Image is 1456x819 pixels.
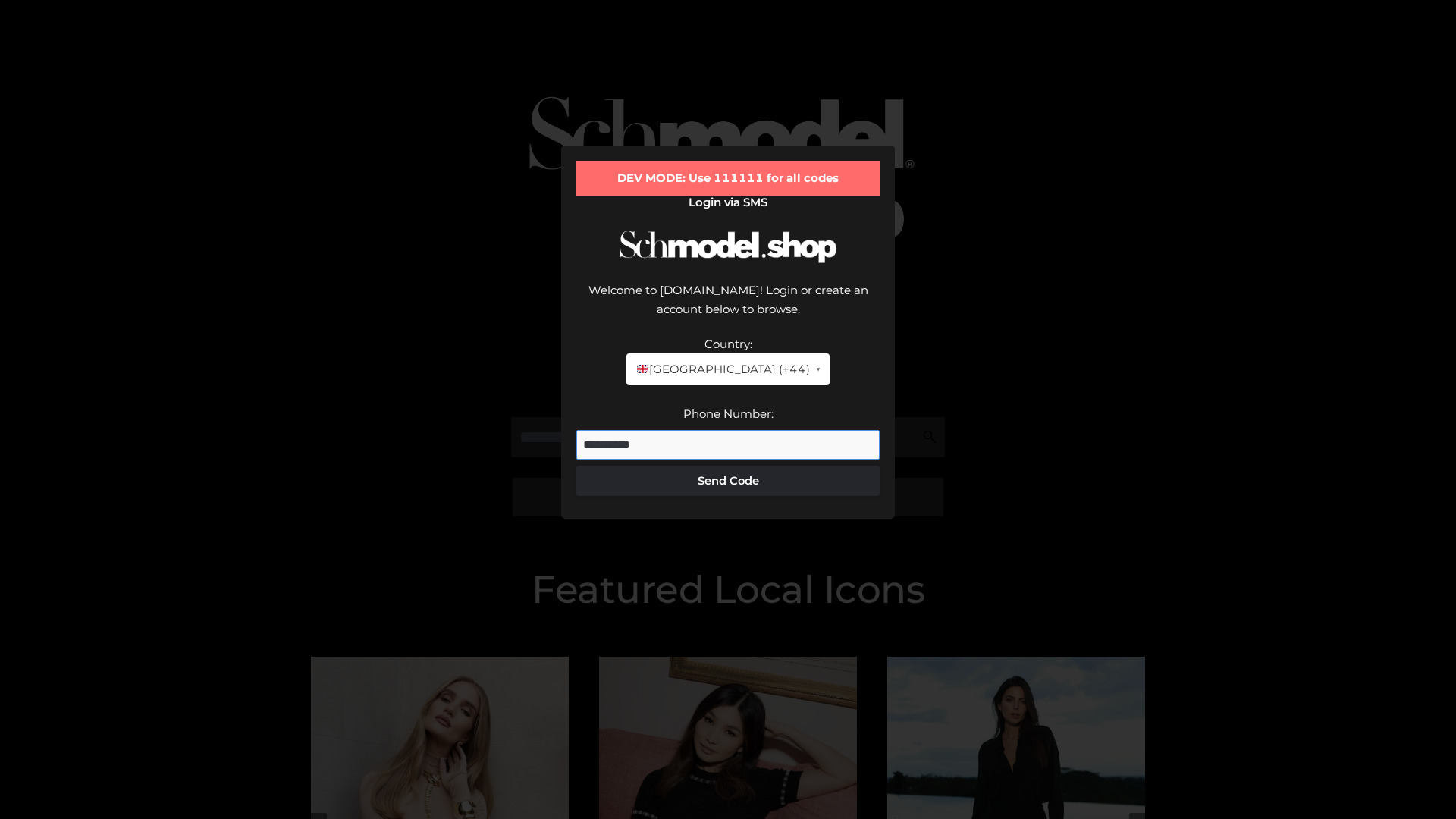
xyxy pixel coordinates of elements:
[576,281,880,334] div: Welcome to [DOMAIN_NAME]! Login or create an account below to browse.
[576,161,880,196] div: DEV MODE: Use 111111 for all codes
[704,337,752,351] label: Country:
[635,359,809,379] span: [GEOGRAPHIC_DATA] (+44)
[576,196,880,209] h2: Login via SMS
[683,406,773,421] label: Phone Number:
[614,217,842,277] img: Schmodel Logo
[637,363,648,375] img: 🇬🇧
[576,466,880,496] button: Send Code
